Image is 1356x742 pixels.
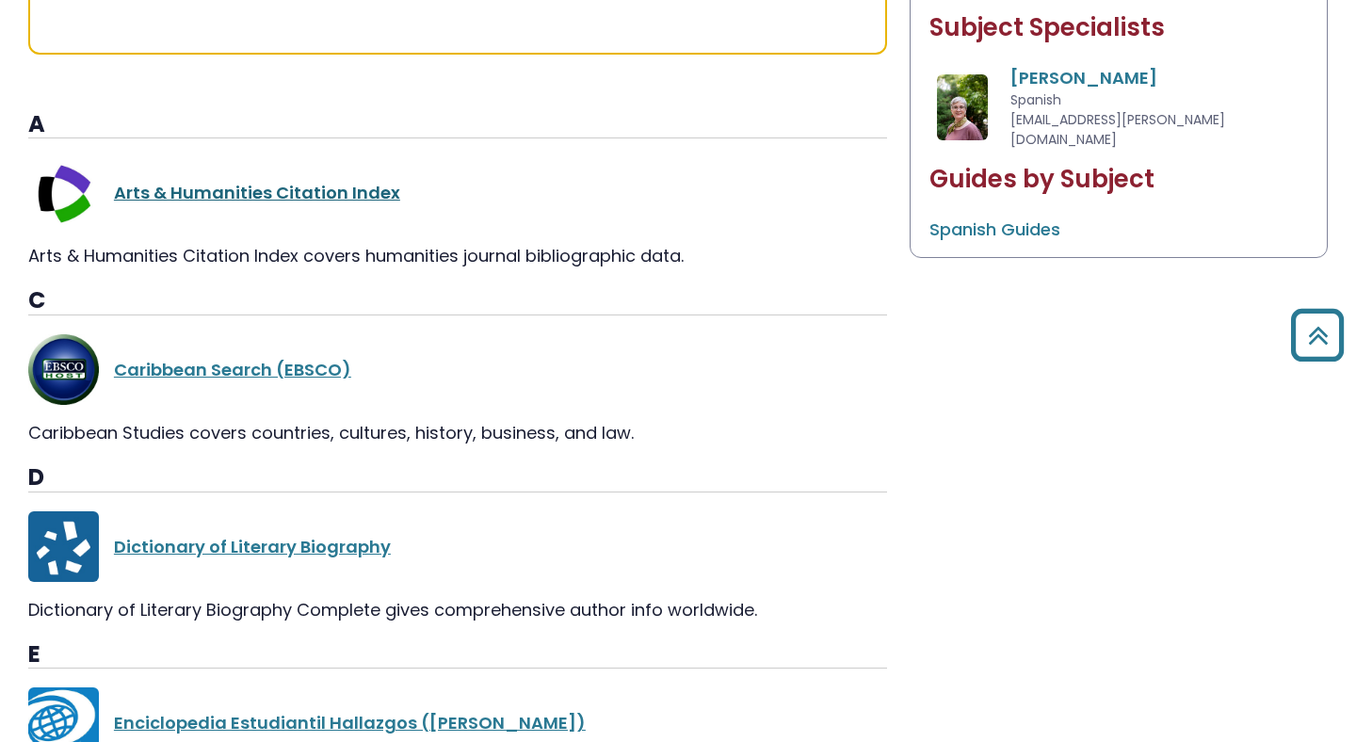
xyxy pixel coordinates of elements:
a: Back to Top [1283,317,1351,352]
span: [EMAIL_ADDRESS][PERSON_NAME][DOMAIN_NAME] [1010,110,1225,149]
a: [PERSON_NAME] [1010,66,1157,89]
h3: A [28,111,887,139]
a: Caribbean Search (EBSCO) [114,358,351,381]
a: Dictionary of Literary Biography [114,535,391,558]
div: Arts & Humanities Citation Index covers humanities journal bibliographic data. [28,243,887,268]
a: Spanish Guides [929,218,1060,241]
h3: E [28,641,887,669]
a: Arts & Humanities Citation Index [114,181,400,204]
div: Caribbean Studies covers countries, cultures, history, business, and law. [28,420,887,445]
h3: C [28,287,887,315]
a: Enciclopedia Estudiantil Hallazgos ([PERSON_NAME]) [114,711,586,734]
div: Dictionary of Literary Biography Complete gives comprehensive author info worldwide. [28,597,887,622]
h2: Subject Specialists [929,13,1308,42]
h2: Guides by Subject [929,165,1308,194]
span: Spanish [1010,90,1061,109]
img: Francene Lewis [937,74,989,140]
h3: D [28,464,887,492]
